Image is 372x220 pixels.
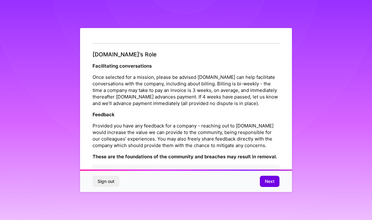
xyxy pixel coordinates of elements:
[93,74,279,107] p: Once selected for a mission, please be advised [DOMAIN_NAME] can help facilitate conversations wi...
[98,178,114,184] span: Sign out
[93,154,277,160] strong: These are the foundations of the community and breaches may result in removal.
[93,176,119,187] button: Sign out
[93,122,279,149] p: Provided you have any feedback for a company - reaching out to [DOMAIN_NAME] would increase the v...
[260,176,279,187] button: Next
[265,178,274,184] span: Next
[93,112,115,117] strong: Feedback
[93,63,152,69] strong: Facilitating conversations
[93,51,279,58] h4: [DOMAIN_NAME]’s Role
